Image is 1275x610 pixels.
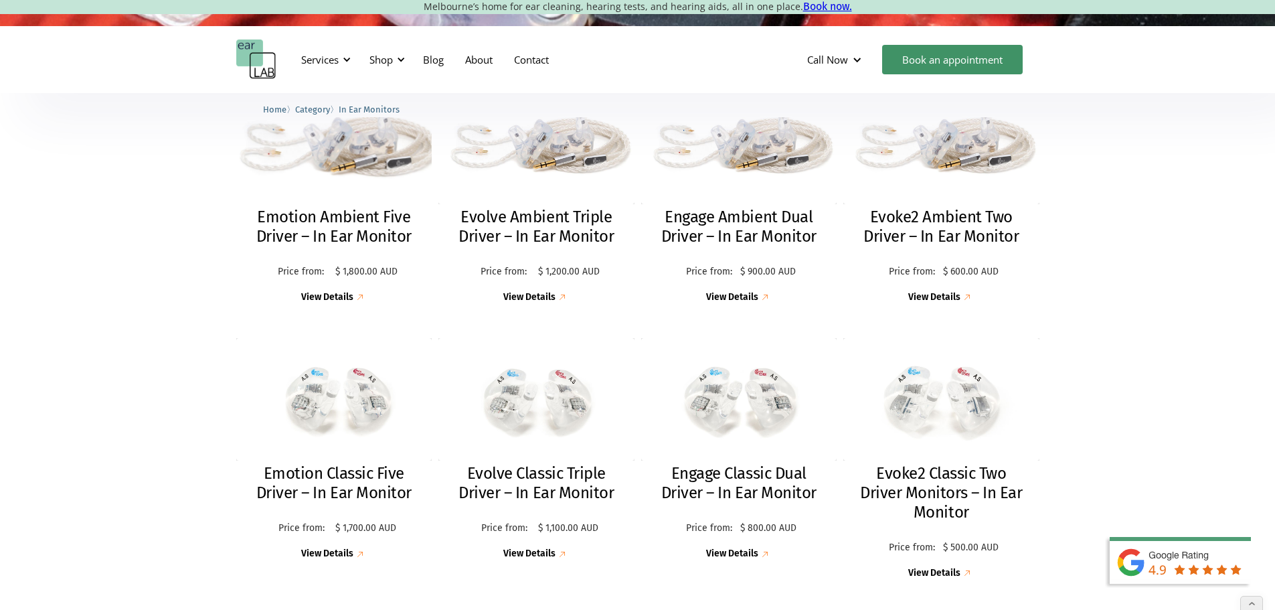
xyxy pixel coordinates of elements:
a: home [236,40,276,80]
span: Category [295,104,330,115]
p: $ 500.00 AUD [943,542,999,554]
div: View Details [706,292,758,303]
a: Engage Ambient Dual Driver – In Ear MonitorEngage Ambient Dual Driver – In Ear MonitorPrice from:... [641,74,837,304]
h2: Evolve Classic Triple Driver – In Ear Monitor [452,464,621,503]
a: About [454,40,503,79]
a: Evoke2 Ambient Two Driver – In Ear MonitorEvoke2 Ambient Two Driver – In Ear MonitorPrice from:$ ... [843,74,1039,304]
div: Services [301,53,339,66]
img: Emotion Ambient Five Driver – In Ear Monitor [226,67,442,211]
img: Evoke2 Ambient Two Driver – In Ear Monitor [843,74,1039,204]
p: Price from: [270,266,332,278]
li: 〉 [295,102,339,117]
div: View Details [908,568,960,579]
img: Engage Ambient Dual Driver – In Ear Monitor [641,74,837,204]
h2: Emotion Classic Five Driver – In Ear Monitor [250,464,419,503]
div: View Details [706,548,758,560]
p: Price from: [884,542,940,554]
p: $ 900.00 AUD [740,266,796,278]
h2: Evolve Ambient Triple Driver – In Ear Monitor [452,208,621,246]
p: $ 600.00 AUD [943,266,999,278]
div: View Details [301,548,353,560]
a: Category [295,102,330,115]
p: Price from: [475,523,535,534]
div: View Details [503,548,556,560]
p: Price from: [884,266,940,278]
a: Book an appointment [882,45,1023,74]
a: Blog [412,40,454,79]
div: Services [293,40,355,80]
a: Contact [503,40,560,79]
h2: Engage Classic Dual Driver – In Ear Monitor [655,464,824,503]
div: Call Now [807,53,848,66]
h2: Engage Ambient Dual Driver – In Ear Monitor [655,208,824,246]
img: Evolve Ambient Triple Driver – In Ear Monitor [438,74,634,204]
div: Shop [369,53,393,66]
p: $ 1,800.00 AUD [335,266,398,278]
div: Shop [361,40,409,80]
h2: Evoke2 Ambient Two Driver – In Ear Monitor [857,208,1026,246]
a: Home [263,102,286,115]
p: $ 800.00 AUD [740,523,796,534]
a: Emotion Classic Five Driver – In Ear MonitorEmotion Classic Five Driver – In Ear MonitorPrice fro... [236,338,432,560]
h2: Evoke2 Classic Two Driver Monitors – In Ear Monitor [857,464,1026,522]
p: Price from: [473,266,535,278]
span: Home [263,104,286,115]
a: Evoke2 Classic Two Driver Monitors – In Ear MonitorEvoke2 Classic Two Driver Monitors – In Ear Mo... [843,338,1039,580]
div: View Details [301,292,353,303]
p: Price from: [271,523,332,534]
p: Price from: [681,266,737,278]
img: Evolve Classic Triple Driver – In Ear Monitor [438,338,634,461]
h2: Emotion Ambient Five Driver – In Ear Monitor [250,208,419,246]
a: Evolve Ambient Triple Driver – In Ear MonitorEvolve Ambient Triple Driver – In Ear MonitorPrice f... [438,74,634,304]
div: Call Now [796,40,875,80]
div: View Details [908,292,960,303]
p: $ 1,200.00 AUD [538,266,600,278]
a: Evolve Classic Triple Driver – In Ear MonitorEvolve Classic Triple Driver – In Ear MonitorPrice f... [438,338,634,560]
a: Emotion Ambient Five Driver – In Ear MonitorEmotion Ambient Five Driver – In Ear MonitorPrice fro... [236,74,432,304]
img: Engage Classic Dual Driver – In Ear Monitor [641,338,837,461]
span: In Ear Monitors [339,104,400,115]
img: Evoke2 Classic Two Driver Monitors – In Ear Monitor [843,338,1039,461]
a: Engage Classic Dual Driver – In Ear MonitorEngage Classic Dual Driver – In Ear MonitorPrice from:... [641,338,837,560]
li: 〉 [263,102,295,117]
div: View Details [503,292,556,303]
img: Emotion Classic Five Driver – In Ear Monitor [236,338,432,461]
p: $ 1,700.00 AUD [335,523,396,534]
p: $ 1,100.00 AUD [538,523,598,534]
p: Price from: [681,523,737,534]
a: In Ear Monitors [339,102,400,115]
